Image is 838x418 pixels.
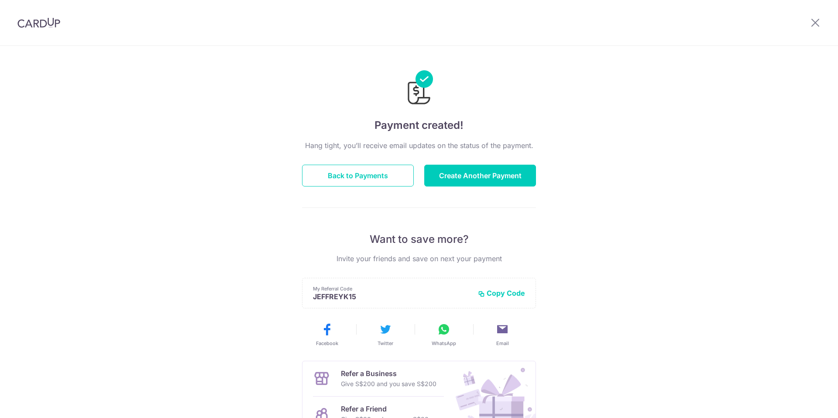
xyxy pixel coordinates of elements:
button: Back to Payments [302,165,414,187]
button: Twitter [360,322,411,347]
button: Facebook [301,322,353,347]
p: Refer a Business [341,368,436,379]
button: Copy Code [478,289,525,297]
h4: Payment created! [302,117,536,133]
button: WhatsApp [418,322,470,347]
p: Refer a Friend [341,404,429,414]
p: Want to save more? [302,232,536,246]
button: Email [477,322,528,347]
span: Facebook [316,340,338,347]
p: My Referral Code [313,285,471,292]
img: CardUp [17,17,60,28]
span: Email [496,340,509,347]
p: Invite your friends and save on next your payment [302,253,536,264]
p: Hang tight, you’ll receive email updates on the status of the payment. [302,140,536,151]
p: Give S$200 and you save S$200 [341,379,436,389]
img: Payments [405,70,433,107]
span: Twitter [378,340,393,347]
button: Create Another Payment [424,165,536,187]
p: JEFFREYK15 [313,292,471,301]
span: WhatsApp [432,340,456,347]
